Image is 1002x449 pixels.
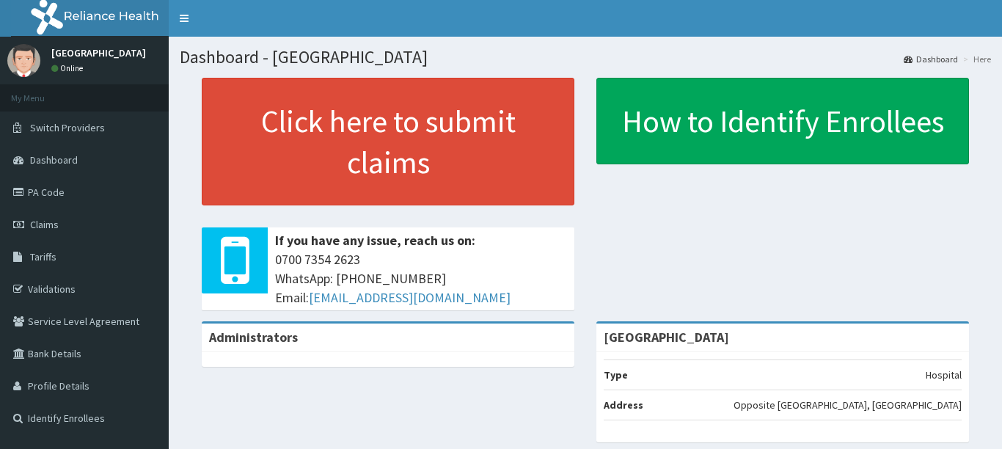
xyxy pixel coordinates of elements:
b: Address [604,398,643,412]
h1: Dashboard - [GEOGRAPHIC_DATA] [180,48,991,67]
p: [GEOGRAPHIC_DATA] [51,48,146,58]
strong: [GEOGRAPHIC_DATA] [604,329,729,346]
span: Dashboard [30,153,78,167]
span: 0700 7354 2623 WhatsApp: [PHONE_NUMBER] Email: [275,250,567,307]
a: How to Identify Enrollees [596,78,969,164]
a: Online [51,63,87,73]
span: Switch Providers [30,121,105,134]
p: Opposite [GEOGRAPHIC_DATA], [GEOGRAPHIC_DATA] [734,398,962,412]
span: Tariffs [30,250,56,263]
p: Hospital [926,368,962,382]
b: Type [604,368,628,382]
span: Claims [30,218,59,231]
b: If you have any issue, reach us on: [275,232,475,249]
a: Click here to submit claims [202,78,574,205]
b: Administrators [209,329,298,346]
a: Dashboard [904,53,958,65]
a: [EMAIL_ADDRESS][DOMAIN_NAME] [309,289,511,306]
li: Here [959,53,991,65]
img: User Image [7,44,40,77]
